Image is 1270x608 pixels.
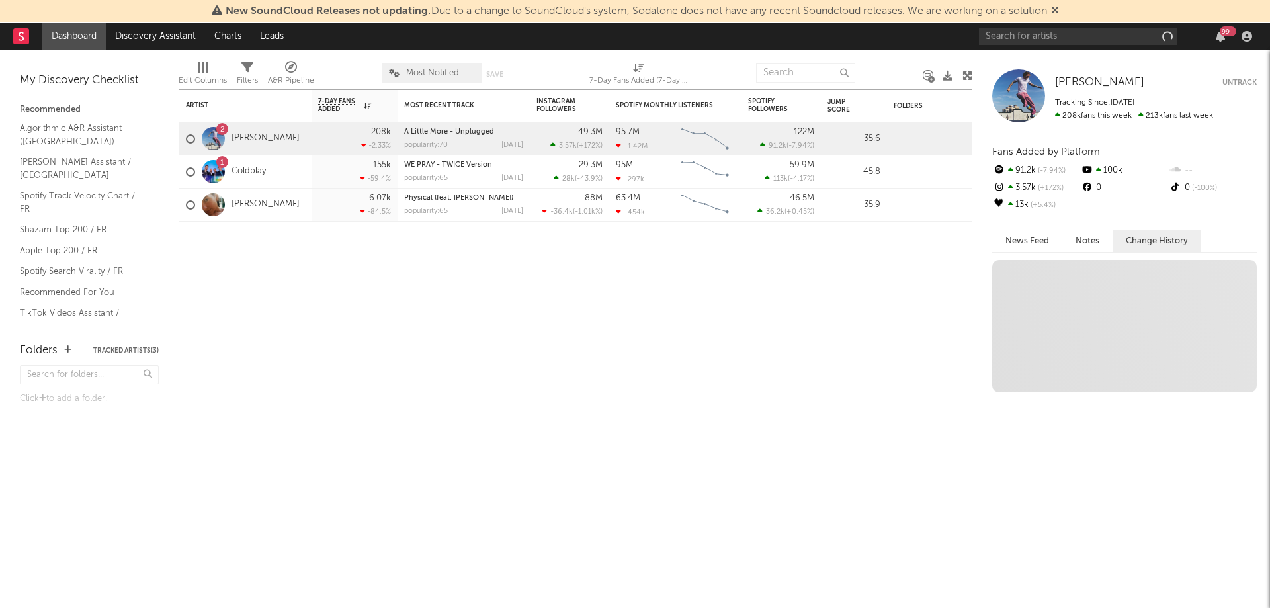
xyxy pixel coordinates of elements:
[1220,26,1236,36] div: 99 +
[616,101,715,109] div: Spotify Monthly Listeners
[20,365,159,384] input: Search for folders...
[992,147,1100,157] span: Fans Added by Platform
[589,73,689,89] div: 7-Day Fans Added (7-Day Fans Added)
[550,208,573,216] span: -36.4k
[579,161,603,169] div: 29.3M
[790,161,814,169] div: 59.9M
[20,264,146,279] a: Spotify Search Virality / FR
[1222,76,1257,89] button: Untrack
[501,208,523,215] div: [DATE]
[756,63,855,83] input: Search...
[237,56,258,95] div: Filters
[373,161,391,169] div: 155k
[894,102,993,110] div: Folders
[675,189,735,222] svg: Chart title
[1190,185,1217,192] span: -100 %
[1169,179,1257,196] div: 0
[577,175,601,183] span: -43.9 %
[20,306,146,333] a: TikTok Videos Assistant / [GEOGRAPHIC_DATA]
[992,230,1062,252] button: News Feed
[20,189,146,216] a: Spotify Track Velocity Chart / FR
[1080,162,1168,179] div: 100k
[827,197,880,213] div: 35.9
[20,102,159,118] div: Recommended
[179,56,227,95] div: Edit Columns
[1055,112,1213,120] span: 213k fans last week
[1051,6,1059,17] span: Dismiss
[404,161,492,169] a: WE PRAY - TWICE Version
[404,128,494,136] a: A Little More - Unplugged
[979,28,1177,45] input: Search for artists
[1216,31,1225,42] button: 99+
[232,166,266,177] a: Coldplay
[501,175,523,182] div: [DATE]
[20,222,146,237] a: Shazam Top 200 / FR
[369,194,391,202] div: 6.07k
[616,208,645,216] div: -454k
[318,97,360,113] span: 7-Day Fans Added
[675,155,735,189] svg: Chart title
[106,23,205,50] a: Discovery Assistant
[1062,230,1113,252] button: Notes
[794,128,814,136] div: 122M
[790,175,812,183] span: -4.17 %
[20,243,146,258] a: Apple Top 200 / FR
[616,175,644,183] div: -297k
[360,174,391,183] div: -59.4 %
[226,6,428,17] span: New SoundCloud Releases not updating
[827,98,861,114] div: Jump Score
[404,161,523,169] div: WE PRAY - TWICE Version
[616,161,633,169] div: 95M
[542,207,603,216] div: ( )
[579,142,601,150] span: +172 %
[992,162,1080,179] div: 91.2k
[766,208,784,216] span: 36.2k
[186,101,285,109] div: Artist
[371,128,391,136] div: 208k
[404,195,523,202] div: Physical (feat. Troye Sivan)
[773,175,788,183] span: 113k
[760,141,814,150] div: ( )
[205,23,251,50] a: Charts
[616,128,640,136] div: 95.7M
[559,142,577,150] span: 3.57k
[42,23,106,50] a: Dashboard
[1055,112,1132,120] span: 208k fans this week
[404,101,503,109] div: Most Recent Track
[361,141,391,150] div: -2.33 %
[20,391,159,407] div: Click to add a folder.
[827,164,880,180] div: 45.8
[562,175,575,183] span: 28k
[554,174,603,183] div: ( )
[1113,230,1201,252] button: Change History
[1029,202,1056,209] span: +5.4 %
[237,73,258,89] div: Filters
[20,121,146,148] a: Algorithmic A&R Assistant ([GEOGRAPHIC_DATA])
[1055,99,1134,107] span: Tracking Since: [DATE]
[1080,179,1168,196] div: 0
[232,133,300,144] a: [PERSON_NAME]
[179,73,227,89] div: Edit Columns
[404,195,513,202] a: Physical (feat. [PERSON_NAME])
[827,131,880,147] div: 35.6
[769,142,786,150] span: 91.2k
[20,285,146,300] a: Recommended For You
[589,56,689,95] div: 7-Day Fans Added (7-Day Fans Added)
[20,155,146,182] a: [PERSON_NAME] Assistant / [GEOGRAPHIC_DATA]
[268,73,314,89] div: A&R Pipeline
[226,6,1047,17] span: : Due to a change to SoundCloud's system, Sodatone does not have any recent Soundcloud releases. ...
[251,23,293,50] a: Leads
[501,142,523,149] div: [DATE]
[788,142,812,150] span: -7.94 %
[360,207,391,216] div: -84.5 %
[585,194,603,202] div: 88M
[616,142,648,150] div: -1.42M
[404,208,448,215] div: popularity: 65
[20,73,159,89] div: My Discovery Checklist
[404,142,448,149] div: popularity: 70
[232,199,300,210] a: [PERSON_NAME]
[757,207,814,216] div: ( )
[790,194,814,202] div: 46.5M
[406,69,459,77] span: Most Notified
[486,71,503,78] button: Save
